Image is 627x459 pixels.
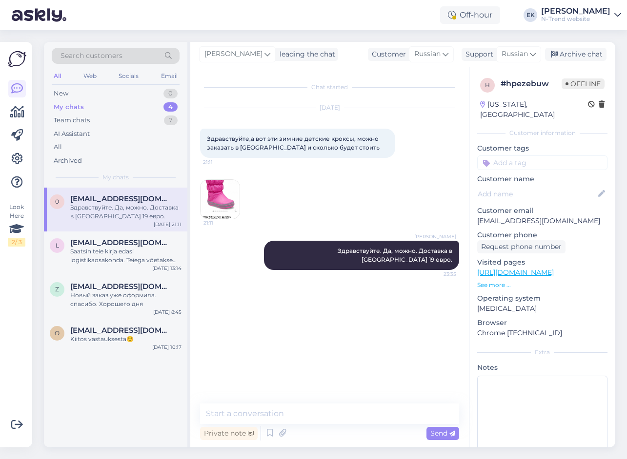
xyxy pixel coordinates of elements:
span: Send [430,429,455,438]
a: [PERSON_NAME]N-Trend website [541,7,621,23]
span: 21:11 [203,158,240,166]
span: Search customers [61,51,122,61]
div: Customer information [477,129,607,137]
img: Attachment [201,180,240,219]
div: Archived [54,156,82,166]
div: AI Assistant [54,129,90,139]
div: [DATE] 21:11 [154,221,182,228]
div: My chats [54,102,84,112]
span: [PERSON_NAME] [414,233,456,240]
span: Russian [414,49,441,59]
span: l [56,242,59,249]
span: 21:11 [203,219,240,227]
div: [DATE] 8:45 [153,308,182,316]
p: Chrome [TECHNICAL_ID] [477,328,607,338]
div: Новый заказ уже оформила. спасибо. Хорошего дня [70,291,182,308]
input: Add name [478,189,596,199]
div: Chat started [200,83,459,92]
div: [DATE] [200,103,459,112]
span: Russian [502,49,528,59]
input: Add a tag [477,155,607,170]
p: Notes [477,363,607,373]
div: 4 [163,102,178,112]
span: Здравствуйте. Да, можно. Доставка в [GEOGRAPHIC_DATA] 19 евро. [338,247,454,263]
span: 23:35 [420,270,456,278]
div: # hpezebuw [501,78,562,90]
p: Customer name [477,174,607,184]
span: o [55,329,60,337]
div: [DATE] 13:14 [152,265,182,272]
span: lukasevicairina@inbox.lv [70,238,172,247]
div: [DATE] 10:17 [152,344,182,351]
p: [MEDICAL_DATA] [477,304,607,314]
img: Askly Logo [8,50,26,68]
div: All [54,142,62,152]
div: Private note [200,427,258,440]
div: Email [159,70,180,82]
div: Archive chat [545,48,607,61]
p: Customer phone [477,230,607,240]
div: New [54,89,68,98]
p: Customer email [477,206,607,216]
div: Web [81,70,99,82]
div: Saatsin teie kirja edasi logistikaosakonda. Teiega võetakse ühendust. [70,247,182,265]
span: Offline [562,78,605,89]
div: leading the chat [276,49,335,59]
div: Request phone number [477,240,566,253]
div: 2 / 3 [8,238,25,247]
div: EK [524,8,537,22]
div: Team chats [54,115,90,125]
p: See more ... [477,281,607,289]
span: 0 [55,198,59,205]
span: 0669236575a@gmail.com [70,194,172,203]
div: Socials [117,70,141,82]
span: h [485,81,490,89]
div: N-Trend website [541,15,610,23]
div: Kiitos vastauksesta☺️ [70,335,182,344]
div: All [52,70,63,82]
div: [PERSON_NAME] [541,7,610,15]
div: Customer [368,49,406,59]
span: [PERSON_NAME] [204,49,263,59]
p: [EMAIL_ADDRESS][DOMAIN_NAME] [477,216,607,226]
span: outijaanakorkiakoski@gmail.com [70,326,172,335]
div: 7 [164,115,178,125]
a: [URL][DOMAIN_NAME] [477,268,554,277]
div: 0 [163,89,178,98]
div: Support [462,49,493,59]
span: zuu1@bk.ru [70,282,172,291]
span: Здравствуйте,а вот эти зимние детские кроксы, можно заказать в [GEOGRAPHIC_DATA] и сколько будет ... [207,135,380,151]
p: Customer tags [477,143,607,153]
div: Extra [477,348,607,357]
p: Operating system [477,293,607,304]
p: Browser [477,318,607,328]
div: Здравствуйте. Да, можно. Доставка в [GEOGRAPHIC_DATA] 19 евро. [70,203,182,221]
p: Visited pages [477,257,607,268]
span: z [55,286,59,293]
div: Look Here [8,203,25,247]
span: My chats [102,173,129,182]
div: Off-hour [440,6,500,24]
div: [US_STATE], [GEOGRAPHIC_DATA] [480,99,588,120]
